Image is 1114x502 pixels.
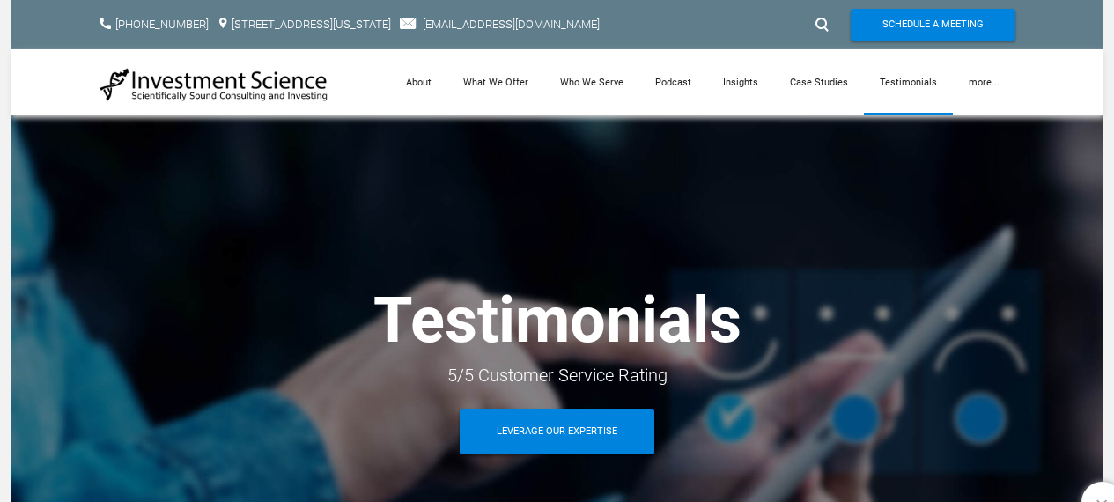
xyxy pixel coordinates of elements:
a: more... [953,49,1015,115]
span: Schedule A Meeting [882,9,984,41]
img: Investment Science | NYC Consulting Services [100,67,328,102]
span: Leverage Our Expertise [497,409,617,454]
a: Leverage Our Expertise [460,409,654,454]
a: [PHONE_NUMBER] [115,18,209,31]
a: Insights [707,49,774,115]
a: Case Studies [774,49,864,115]
a: Who We Serve [544,49,639,115]
div: 5/5 Customer Service Rating [100,359,1015,391]
a: Podcast [639,49,707,115]
a: [EMAIL_ADDRESS][DOMAIN_NAME] [423,18,600,31]
a: Schedule A Meeting [851,9,1015,41]
a: [STREET_ADDRESS][US_STATE]​ [232,18,391,31]
a: What We Offer [447,49,544,115]
a: About [390,49,447,115]
strong: Testimonials [373,283,741,358]
a: Testimonials [864,49,953,115]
